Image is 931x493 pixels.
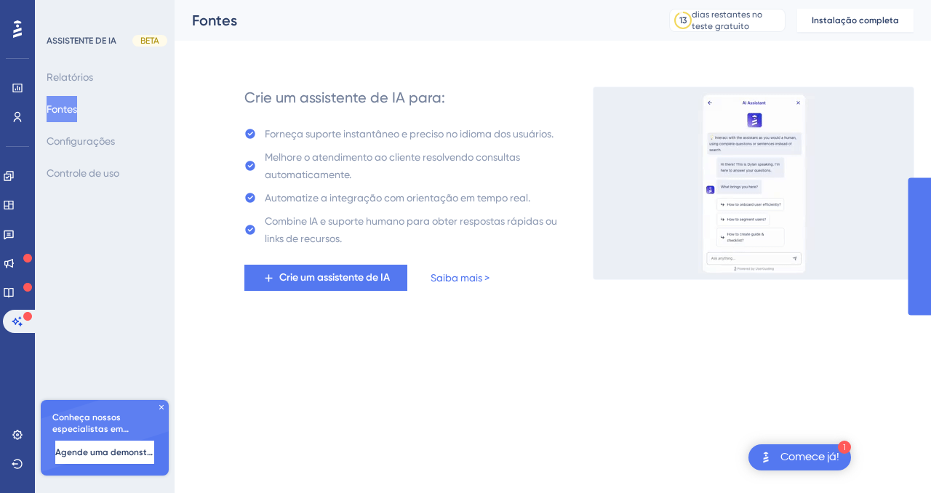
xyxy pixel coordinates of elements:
font: dias restantes no teste gratuito [692,9,762,31]
font: Automatize a integração com orientação em tempo real. [265,192,530,204]
font: Relatórios [47,71,93,83]
div: Abra a lista de verificação Comece!, módulos restantes: 1 [748,444,851,470]
a: Saiba mais > [431,269,490,286]
font: Forneça suporte instantâneo e preciso no idioma dos usuários. [265,128,554,140]
font: Crie um assistente de IA para: [244,89,445,106]
font: Combine IA e suporte humano para obter respostas rápidas ou links de recursos. [265,215,557,244]
font: ASSISTENTE DE IA [47,36,116,46]
font: 13 [679,15,687,25]
button: Controle de uso [47,160,119,186]
font: BETA [140,36,159,46]
button: Agende uma demonstração [55,441,154,464]
font: Controle de uso [47,167,119,179]
font: Instalação completa [812,15,899,25]
iframe: Iniciador do Assistente de IA do UserGuiding [870,436,914,479]
button: Fontes [47,96,77,122]
font: Conheça nossos especialistas em integração 🎧 [52,412,129,446]
button: Relatórios [47,64,93,90]
button: Crie um assistente de IA [244,265,407,291]
font: Fontes [192,12,237,29]
font: Saiba mais > [431,272,490,284]
font: 1 [842,444,847,452]
font: Crie um assistente de IA [279,271,390,284]
img: 536038c8a6906fa413afa21d633a6c1c.gif [593,87,914,280]
font: Comece já! [780,451,839,462]
font: Fontes [47,103,77,115]
font: Agende uma demonstração [55,447,172,457]
button: Configurações [47,128,115,154]
font: Configurações [47,135,115,147]
font: Melhore o atendimento ao cliente resolvendo consultas automaticamente. [265,151,520,180]
button: Instalação completa [797,9,914,32]
img: imagem-do-lançador-texto-alternativo [757,449,775,466]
